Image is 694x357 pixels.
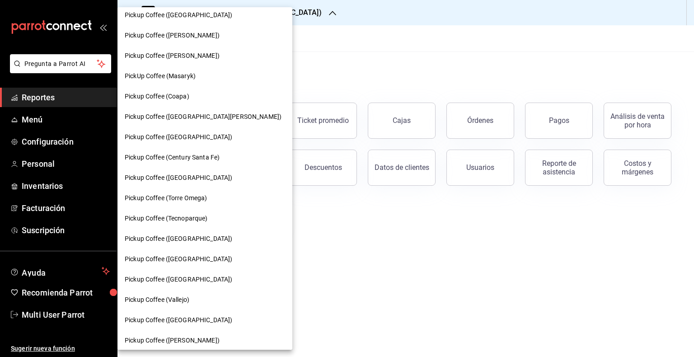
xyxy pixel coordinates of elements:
[117,147,292,168] div: Pickup Coffee (Century Santa Fe)
[125,254,232,264] span: Pickup Coffee ([GEOGRAPHIC_DATA])
[125,295,189,305] span: Pickup Coffee (Vallejo)
[117,269,292,290] div: Pickup Coffee ([GEOGRAPHIC_DATA])
[117,66,292,86] div: PickUp Coffee (Masaryk)
[125,132,232,142] span: Pickup Coffee ([GEOGRAPHIC_DATA])
[125,193,207,203] span: Pickup Coffee (Torre Omega)
[125,315,232,325] span: Pickup Coffee ([GEOGRAPHIC_DATA])
[117,208,292,229] div: Pickup Coffee (Tecnoparque)
[125,31,220,40] span: Pickup Coffee ([PERSON_NAME])
[117,188,292,208] div: Pickup Coffee (Torre Omega)
[117,107,292,127] div: Pickup Coffee ([GEOGRAPHIC_DATA][PERSON_NAME])
[117,25,292,46] div: Pickup Coffee ([PERSON_NAME])
[117,249,292,269] div: Pickup Coffee ([GEOGRAPHIC_DATA])
[117,330,292,351] div: Pickup Coffee ([PERSON_NAME])
[117,229,292,249] div: Pickup Coffee ([GEOGRAPHIC_DATA])
[117,86,292,107] div: Pickup Coffee (Coapa)
[125,92,189,101] span: Pickup Coffee (Coapa)
[125,234,232,244] span: Pickup Coffee ([GEOGRAPHIC_DATA])
[117,168,292,188] div: Pickup Coffee ([GEOGRAPHIC_DATA])
[117,127,292,147] div: Pickup Coffee ([GEOGRAPHIC_DATA])
[125,336,220,345] span: Pickup Coffee ([PERSON_NAME])
[117,46,292,66] div: Pickup Coffee ([PERSON_NAME])
[117,310,292,330] div: Pickup Coffee ([GEOGRAPHIC_DATA])
[125,275,232,284] span: Pickup Coffee ([GEOGRAPHIC_DATA])
[125,71,196,81] span: PickUp Coffee (Masaryk)
[117,290,292,310] div: Pickup Coffee (Vallejo)
[125,173,232,183] span: Pickup Coffee ([GEOGRAPHIC_DATA])
[117,5,292,25] div: Pickup Coffee ([GEOGRAPHIC_DATA])
[125,112,281,122] span: Pickup Coffee ([GEOGRAPHIC_DATA][PERSON_NAME])
[125,214,208,223] span: Pickup Coffee (Tecnoparque)
[125,153,220,162] span: Pickup Coffee (Century Santa Fe)
[125,51,220,61] span: Pickup Coffee ([PERSON_NAME])
[125,10,232,20] span: Pickup Coffee ([GEOGRAPHIC_DATA])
